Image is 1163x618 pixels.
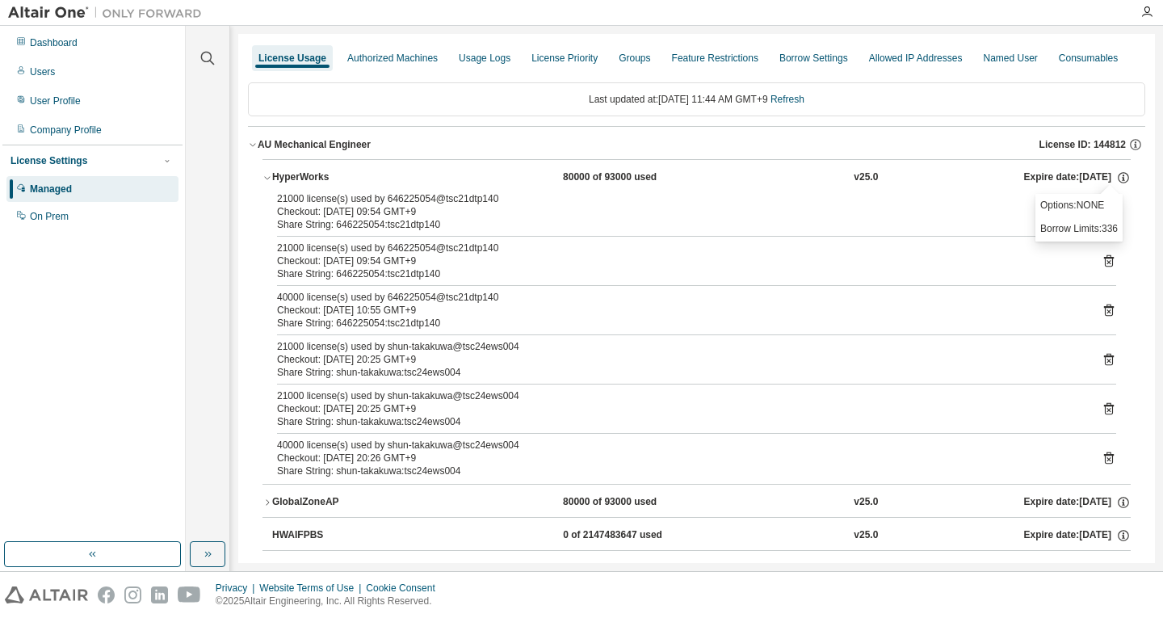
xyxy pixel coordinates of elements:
[30,95,81,107] div: User Profile
[272,518,1131,553] button: HWAIFPBS0 of 2147483647 usedv25.0Expire date:[DATE]
[563,528,708,543] div: 0 of 2147483647 used
[1024,561,1131,576] div: Expire date: [DATE]
[178,586,201,603] img: youtube.svg
[983,52,1037,65] div: Named User
[277,304,1077,317] div: Checkout: [DATE] 10:55 GMT+9
[151,586,168,603] img: linkedin.svg
[779,52,848,65] div: Borrow Settings
[854,495,878,510] div: v25.0
[259,582,366,595] div: Website Terms of Use
[272,495,418,510] div: GlobalZoneAP
[459,52,510,65] div: Usage Logs
[277,366,1077,379] div: Share String: shun-takakuwa:tsc24ews004
[366,582,444,595] div: Cookie Consent
[277,291,1077,304] div: 40000 license(s) used by 646225054@tsc21dtp140
[1059,52,1118,65] div: Consumables
[30,210,69,223] div: On Prem
[563,495,708,510] div: 80000 of 93000 used
[10,154,87,167] div: License Settings
[277,317,1077,330] div: Share String: 646225054:tsc21dtp140
[1024,528,1131,543] div: Expire date: [DATE]
[277,353,1077,366] div: Checkout: [DATE] 20:25 GMT+9
[262,160,1131,195] button: HyperWorks80000 of 93000 usedv25.0Expire date:[DATE]
[277,242,1077,254] div: 21000 license(s) used by 646225054@tsc21dtp140
[1024,170,1131,185] div: Expire date: [DATE]
[347,52,438,65] div: Authorized Machines
[258,138,371,151] div: AU Mechanical Engineer
[1040,222,1118,236] p: Borrow Limits: 336
[854,170,878,185] div: v25.0
[30,36,78,49] div: Dashboard
[277,439,1077,452] div: 40000 license(s) used by shun-takakuwa@tsc24ews004
[8,5,210,21] img: Altair One
[277,389,1077,402] div: 21000 license(s) used by shun-takakuwa@tsc24ews004
[1024,495,1131,510] div: Expire date: [DATE]
[277,254,1077,267] div: Checkout: [DATE] 09:54 GMT+9
[1040,199,1118,212] p: Options: NONE
[869,52,963,65] div: Allowed IP Addresses
[98,586,115,603] img: facebook.svg
[672,52,758,65] div: Feature Restrictions
[272,528,418,543] div: HWAIFPBS
[272,551,1131,586] button: HWAMDCPrivateAuthoring0 of 2147483647 usedv25.0Expire date:[DATE]
[216,582,259,595] div: Privacy
[277,415,1077,428] div: Share String: shun-takakuwa:tsc24ews004
[531,52,598,65] div: License Priority
[277,465,1077,477] div: Share String: shun-takakuwa:tsc24ews004
[30,65,55,78] div: Users
[30,183,72,195] div: Managed
[262,485,1131,520] button: GlobalZoneAP80000 of 93000 usedv25.0Expire date:[DATE]
[248,127,1145,162] button: AU Mechanical EngineerLicense ID: 144812
[216,595,445,608] p: © 2025 Altair Engineering, Inc. All Rights Reserved.
[854,528,878,543] div: v25.0
[277,205,1077,218] div: Checkout: [DATE] 09:54 GMT+9
[124,586,141,603] img: instagram.svg
[770,94,804,105] a: Refresh
[5,586,88,603] img: altair_logo.svg
[277,218,1077,231] div: Share String: 646225054:tsc21dtp140
[563,170,708,185] div: 80000 of 93000 used
[277,267,1077,280] div: Share String: 646225054:tsc21dtp140
[619,52,650,65] div: Groups
[277,192,1077,205] div: 21000 license(s) used by 646225054@tsc21dtp140
[854,561,878,576] div: v25.0
[258,52,326,65] div: License Usage
[1039,138,1126,151] span: License ID: 144812
[248,82,1145,116] div: Last updated at: [DATE] 11:44 AM GMT+9
[272,561,418,576] div: HWAMDCPrivateAuthoring
[272,170,418,185] div: HyperWorks
[563,561,708,576] div: 0 of 2147483647 used
[30,124,102,137] div: Company Profile
[277,402,1077,415] div: Checkout: [DATE] 20:25 GMT+9
[277,340,1077,353] div: 21000 license(s) used by shun-takakuwa@tsc24ews004
[277,452,1077,465] div: Checkout: [DATE] 20:26 GMT+9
